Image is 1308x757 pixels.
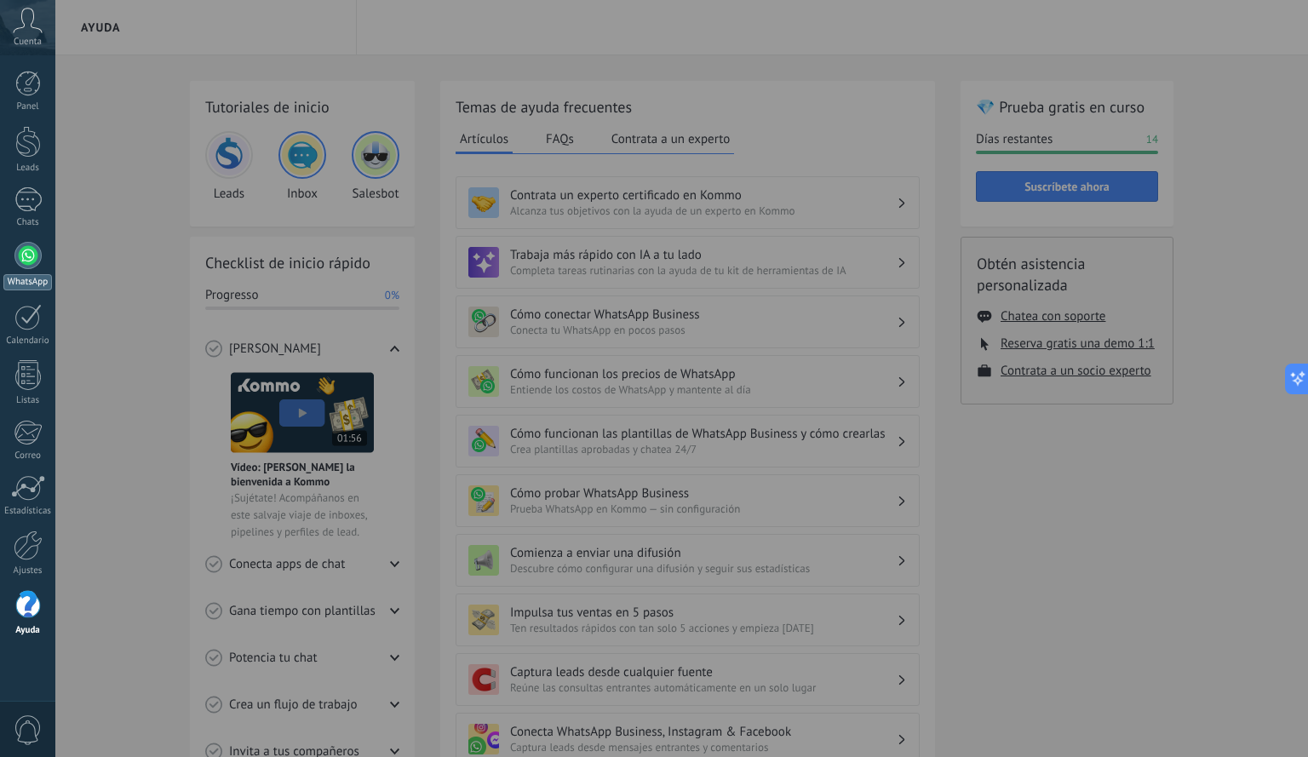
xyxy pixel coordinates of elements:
[3,395,53,406] div: Listas
[3,450,53,462] div: Correo
[3,101,53,112] div: Panel
[3,274,52,290] div: WhatsApp
[3,506,53,517] div: Estadísticas
[3,625,53,636] div: Ayuda
[3,565,53,576] div: Ajustes
[3,163,53,174] div: Leads
[3,335,53,347] div: Calendario
[14,37,42,48] span: Cuenta
[3,217,53,228] div: Chats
